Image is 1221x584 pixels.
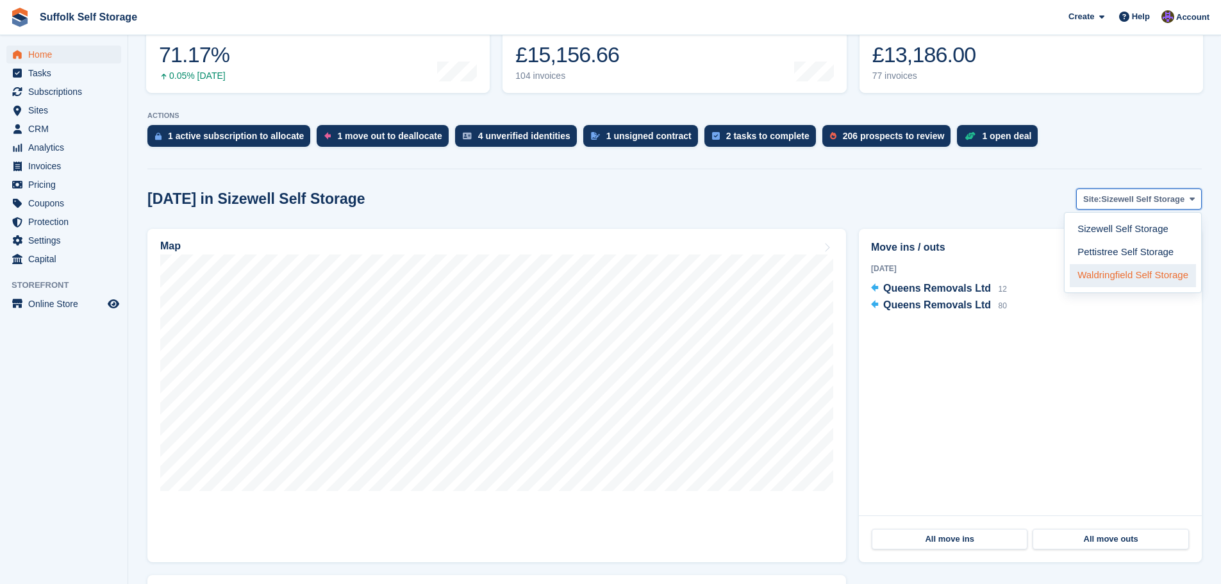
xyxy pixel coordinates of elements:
[957,125,1044,153] a: 1 open deal
[28,295,105,313] span: Online Store
[28,64,105,82] span: Tasks
[6,46,121,63] a: menu
[712,132,720,140] img: task-75834270c22a3079a89374b754ae025e5fb1db73e45f91037f5363f120a921f8.svg
[317,125,454,153] a: 1 move out to deallocate
[1076,188,1202,210] button: Site: Sizewell Self Storage
[606,131,692,141] div: 1 unsigned contract
[883,299,991,310] span: Queens Removals Ltd
[883,283,991,294] span: Queens Removals Ltd
[28,176,105,194] span: Pricing
[871,297,1007,314] a: Queens Removals Ltd 80
[168,131,304,141] div: 1 active subscription to allocate
[1068,10,1094,23] span: Create
[998,301,1006,310] span: 80
[503,12,846,93] a: Month-to-date sales £15,156.66 104 invoices
[591,132,600,140] img: contract_signature_icon-13c848040528278c33f63329250d36e43548de30e8caae1d1a13099fd9432cc5.svg
[871,240,1190,255] h2: Move ins / outs
[871,281,1007,297] a: Queens Removals Ltd 12
[982,131,1031,141] div: 1 open deal
[704,125,822,153] a: 2 tasks to complete
[28,213,105,231] span: Protection
[147,190,365,208] h2: [DATE] in Sizewell Self Storage
[6,194,121,212] a: menu
[337,131,442,141] div: 1 move out to deallocate
[872,71,976,81] div: 77 invoices
[6,120,121,138] a: menu
[478,131,570,141] div: 4 unverified identities
[159,71,229,81] div: 0.05% [DATE]
[6,83,121,101] a: menu
[455,125,583,153] a: 4 unverified identities
[12,279,128,292] span: Storefront
[10,8,29,27] img: stora-icon-8386f47178a22dfd0bd8f6a31ec36ba5ce8667c1dd55bd0f319d3a0aa187defe.svg
[871,263,1190,274] div: [DATE]
[6,138,121,156] a: menu
[463,132,472,140] img: verify_identity-adf6edd0f0f0b5bbfe63781bf79b02c33cf7c696d77639b501bdc392416b5a36.svg
[28,231,105,249] span: Settings
[6,64,121,82] a: menu
[147,112,1202,120] p: ACTIONS
[147,229,846,562] a: Map
[822,125,958,153] a: 206 prospects to review
[1070,264,1196,287] a: Waldringfield Self Storage
[146,12,490,93] a: Occupancy 71.17% 0.05% [DATE]
[35,6,142,28] a: Suffolk Self Storage
[28,250,105,268] span: Capital
[998,285,1006,294] span: 12
[1101,193,1184,206] span: Sizewell Self Storage
[28,101,105,119] span: Sites
[1176,11,1209,24] span: Account
[28,46,105,63] span: Home
[6,295,121,313] a: menu
[1161,10,1174,23] img: Emma
[6,250,121,268] a: menu
[324,132,331,140] img: move_outs_to_deallocate_icon-f764333ba52eb49d3ac5e1228854f67142a1ed5810a6f6cc68b1a99e826820c5.svg
[830,132,836,140] img: prospect-51fa495bee0391a8d652442698ab0144808aea92771e9ea1ae160a38d050c398.svg
[6,157,121,175] a: menu
[28,194,105,212] span: Coupons
[160,240,181,252] h2: Map
[583,125,704,153] a: 1 unsigned contract
[28,120,105,138] span: CRM
[147,125,317,153] a: 1 active subscription to allocate
[1083,193,1101,206] span: Site:
[6,101,121,119] a: menu
[106,296,121,312] a: Preview store
[6,231,121,249] a: menu
[1070,241,1196,264] a: Pettistree Self Storage
[155,132,162,140] img: active_subscription_to_allocate_icon-d502201f5373d7db506a760aba3b589e785aa758c864c3986d89f69b8ff3...
[515,42,619,68] div: £15,156.66
[28,83,105,101] span: Subscriptions
[843,131,945,141] div: 206 prospects to review
[159,42,229,68] div: 71.17%
[28,138,105,156] span: Analytics
[1033,529,1188,549] a: All move outs
[6,176,121,194] a: menu
[1070,218,1196,241] a: Sizewell Self Storage
[965,131,976,140] img: deal-1b604bf984904fb50ccaf53a9ad4b4a5d6e5aea283cecdc64d6e3604feb123c2.svg
[1132,10,1150,23] span: Help
[872,42,976,68] div: £13,186.00
[726,131,810,141] div: 2 tasks to complete
[872,529,1027,549] a: All move ins
[515,71,619,81] div: 104 invoices
[860,12,1203,93] a: Awaiting payment £13,186.00 77 invoices
[28,157,105,175] span: Invoices
[6,213,121,231] a: menu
